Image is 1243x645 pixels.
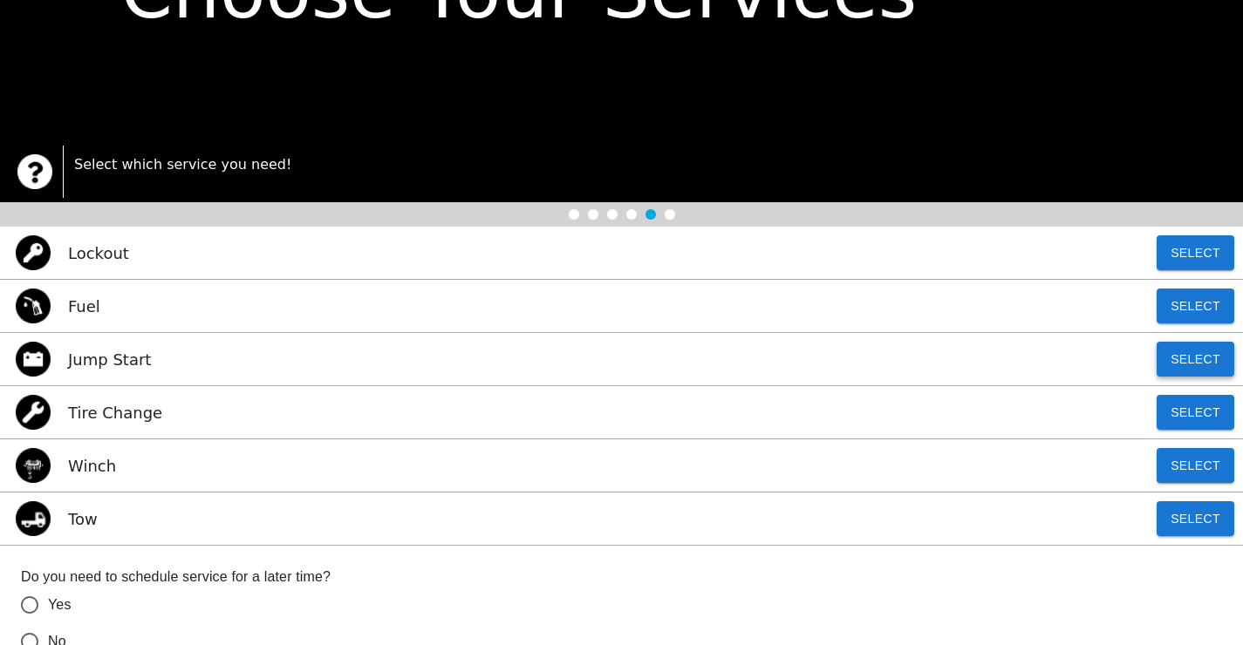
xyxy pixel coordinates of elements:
label: Do you need to schedule service for a later time? [21,567,1222,587]
button: Select [1157,235,1234,270]
button: Select [1157,342,1234,377]
span: Yes [48,594,72,615]
img: trx now logo [17,154,52,189]
p: Jump Start [68,348,151,371]
p: Tire Change [68,401,162,424]
img: tow icon [16,501,51,536]
img: flat tire icon [16,395,51,430]
p: Winch [68,454,116,478]
button: Select [1157,501,1234,536]
img: jump start icon [16,342,51,377]
button: Select [1157,395,1234,430]
img: gas icon [16,289,51,323]
img: winch icon [16,448,51,483]
p: Fuel [68,295,100,318]
button: Select [1157,289,1234,323]
p: Select which service you need! [74,154,1226,175]
p: Tow [68,507,98,531]
button: Select [1157,448,1234,483]
p: Lockout [68,241,129,265]
img: lockout icon [16,235,51,270]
